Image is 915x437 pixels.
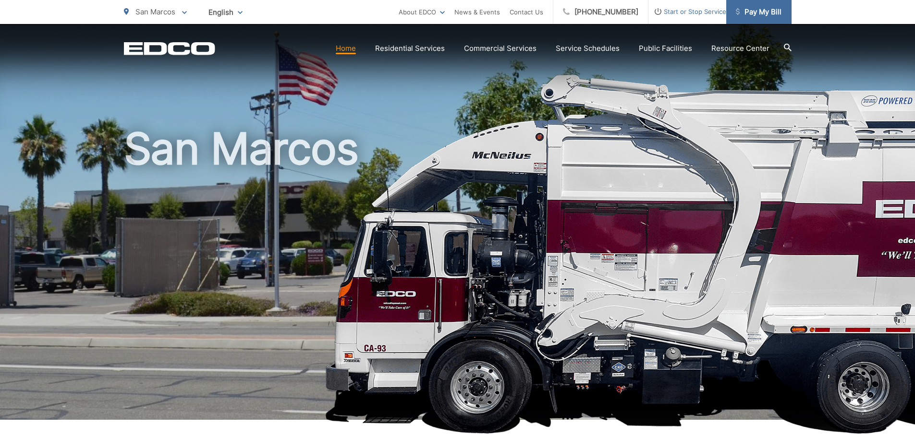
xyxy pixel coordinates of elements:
[711,43,769,54] a: Resource Center
[399,6,445,18] a: About EDCO
[124,125,792,428] h1: San Marcos
[135,7,175,16] span: San Marcos
[510,6,543,18] a: Contact Us
[556,43,620,54] a: Service Schedules
[464,43,537,54] a: Commercial Services
[639,43,692,54] a: Public Facilities
[454,6,500,18] a: News & Events
[336,43,356,54] a: Home
[375,43,445,54] a: Residential Services
[201,4,250,21] span: English
[124,42,215,55] a: EDCD logo. Return to the homepage.
[736,6,781,18] span: Pay My Bill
